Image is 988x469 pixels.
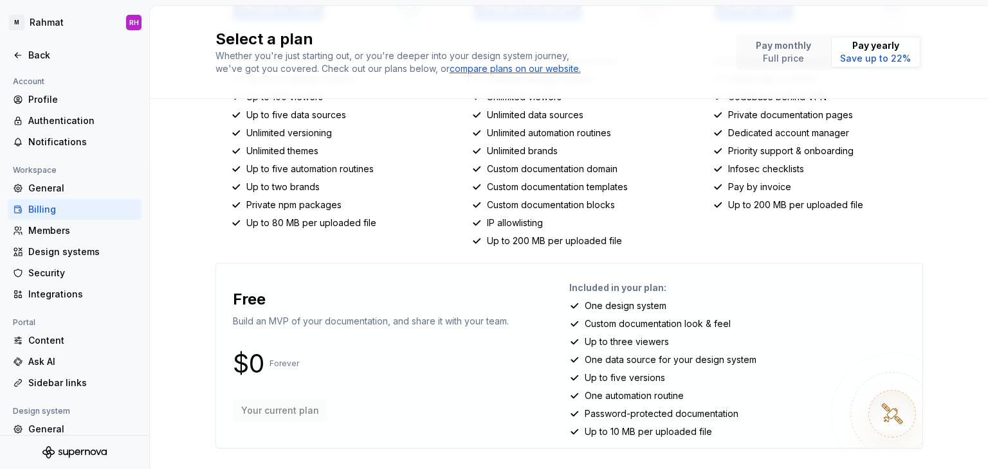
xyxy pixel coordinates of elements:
button: MRahmatRH [3,8,147,37]
div: Authentication [28,114,136,127]
div: RH [129,17,139,28]
div: Billing [28,203,136,216]
a: Authentication [8,111,142,131]
p: Up to 80 MB per uploaded file [246,217,376,229]
p: Forever [270,358,299,369]
div: Design systems [28,245,136,258]
p: Custom documentation templates [487,181,628,193]
div: Design system [8,403,75,419]
a: Security [8,263,142,283]
a: Back [8,45,142,66]
a: Content [8,330,142,351]
p: Infosec checklists [728,163,804,175]
p: Build an MVP of your documentation, and share it with your team. [233,315,509,328]
p: Save up to 22% [840,52,911,65]
div: Portal [8,315,41,330]
div: General [28,423,136,436]
p: One automation routine [585,389,684,402]
div: Integrations [28,288,136,301]
a: Sidebar links [8,373,142,393]
div: M [9,15,24,30]
div: Notifications [28,136,136,148]
a: General [8,178,142,199]
p: IP allowlisting [487,217,543,229]
p: Custom documentation look & feel [585,317,731,330]
p: Custom documentation domain [487,163,617,175]
p: Private npm packages [246,199,342,211]
div: Content [28,334,136,347]
a: Members [8,220,142,241]
a: Billing [8,199,142,220]
p: Up to two brands [246,181,320,193]
a: Notifications [8,132,142,152]
p: Pay by invoice [728,181,791,193]
button: Pay monthlyFull price [739,37,828,67]
div: Members [28,224,136,237]
p: Unlimited automation routines [487,127,611,139]
p: Up to 10 MB per uploaded file [585,425,712,438]
div: Back [28,49,136,62]
p: Up to five automation routines [246,163,374,175]
div: Account [8,74,50,89]
p: One data source for your design system [585,353,756,366]
p: Pay monthly [756,39,811,52]
a: Integrations [8,284,142,305]
p: One design system [585,299,666,312]
a: compare plans on our website. [450,62,581,75]
a: General [8,419,142,439]
p: Free [233,289,266,310]
div: Workspace [8,163,62,178]
p: Unlimited versioning [246,127,332,139]
p: Up to 200 MB per uploaded file [487,234,622,247]
p: Up to five versions [585,371,665,384]
div: Rahmat [30,16,64,29]
p: Dedicated account manager [728,127,849,139]
p: Unlimited brands [487,145,558,157]
p: Custom documentation blocks [487,199,615,211]
svg: Supernova Logo [42,446,107,459]
p: Full price [756,52,811,65]
div: General [28,182,136,195]
p: Priority support & onboarding [728,145,854,157]
div: Whether you're just starting out, or you're deeper into your design system journey, we've got you... [215,49,589,75]
a: Design systems [8,242,142,262]
p: Pay yearly [840,39,911,52]
p: Up to three viewers [585,335,669,348]
p: Password-protected documentation [585,407,738,420]
div: Security [28,267,136,279]
a: Ask AI [8,351,142,372]
button: Pay yearlySave up to 22% [831,37,920,67]
p: $0 [233,356,264,371]
p: Up to 200 MB per uploaded file [728,199,863,211]
a: Profile [8,89,142,110]
p: Included in your plan: [569,281,912,294]
p: Unlimited data sources [487,109,583,121]
div: Ask AI [28,355,136,368]
h2: Select a plan [215,29,721,49]
div: Sidebar links [28,376,136,389]
div: Profile [28,93,136,106]
p: Private documentation pages [728,109,853,121]
p: Unlimited themes [246,145,318,157]
p: Up to five data sources [246,109,346,121]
